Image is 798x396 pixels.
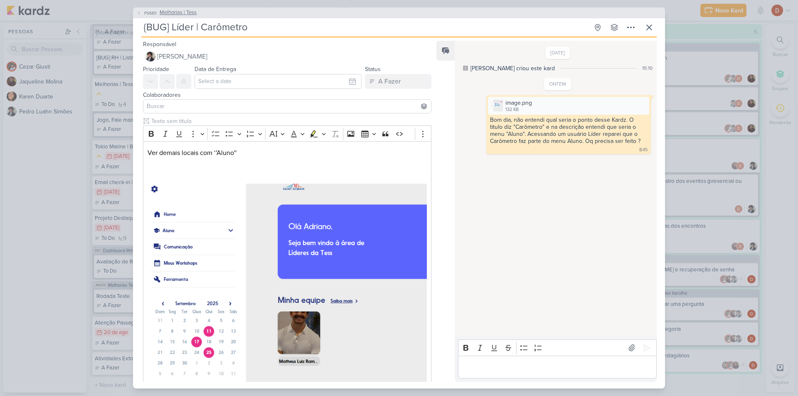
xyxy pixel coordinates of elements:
[490,116,640,145] div: Bom dia, não entendi qual seria o ponto desse Kardz. O titulo diz "Carômetro" e na descrição ente...
[148,184,427,393] img: 8TsdPmKgLcPG0AAAAASUVORK5CYII=
[148,148,427,158] p: Ver demais locais com ‘’Aluno''
[145,52,155,61] img: Pedro Luahn Simões
[157,52,207,61] span: [PERSON_NAME]
[642,64,653,72] div: 15:10
[470,64,555,73] div: [PERSON_NAME] criou este kard
[145,101,429,111] input: Buscar
[150,117,431,125] input: Texto sem título
[458,339,657,356] div: Editor toolbar
[143,125,431,142] div: Editor toolbar
[141,20,589,35] input: Kard Sem Título
[639,147,648,153] div: 8:45
[195,66,236,73] label: Data de Entrega
[143,41,176,48] label: Responsável
[143,91,431,99] div: Colaboradores
[143,49,431,64] button: [PERSON_NAME]
[378,76,401,86] div: A Fazer
[505,98,532,107] div: image.png
[458,356,657,379] div: Editor editing area: main
[365,74,431,89] button: A Fazer
[505,106,532,113] div: 132 KB
[195,74,362,89] input: Select a date
[143,66,169,73] label: Prioridade
[365,66,381,73] label: Status
[491,100,503,111] img: HD77dJOtbEC7afXgq1UVuGaugnuIr8RknF0zMZdH.png
[488,97,649,115] div: image.png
